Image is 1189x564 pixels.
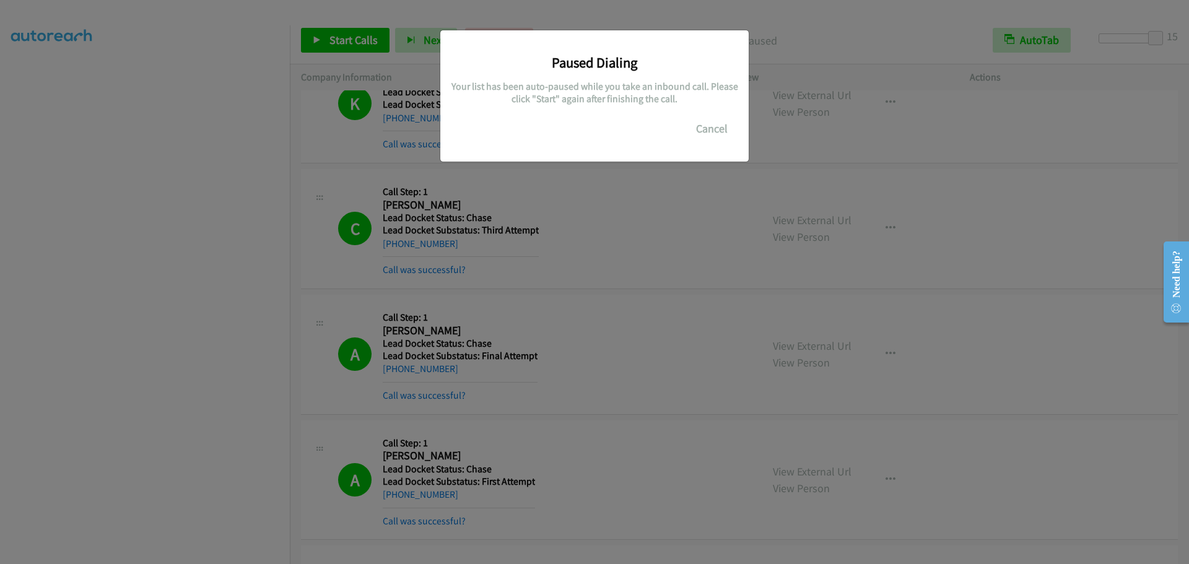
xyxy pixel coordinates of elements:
[450,80,739,105] h5: Your list has been auto-paused while you take an inbound call. Please click "Start" again after f...
[1153,233,1189,331] iframe: Resource Center
[684,116,739,141] button: Cancel
[450,54,739,71] h3: Paused Dialing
